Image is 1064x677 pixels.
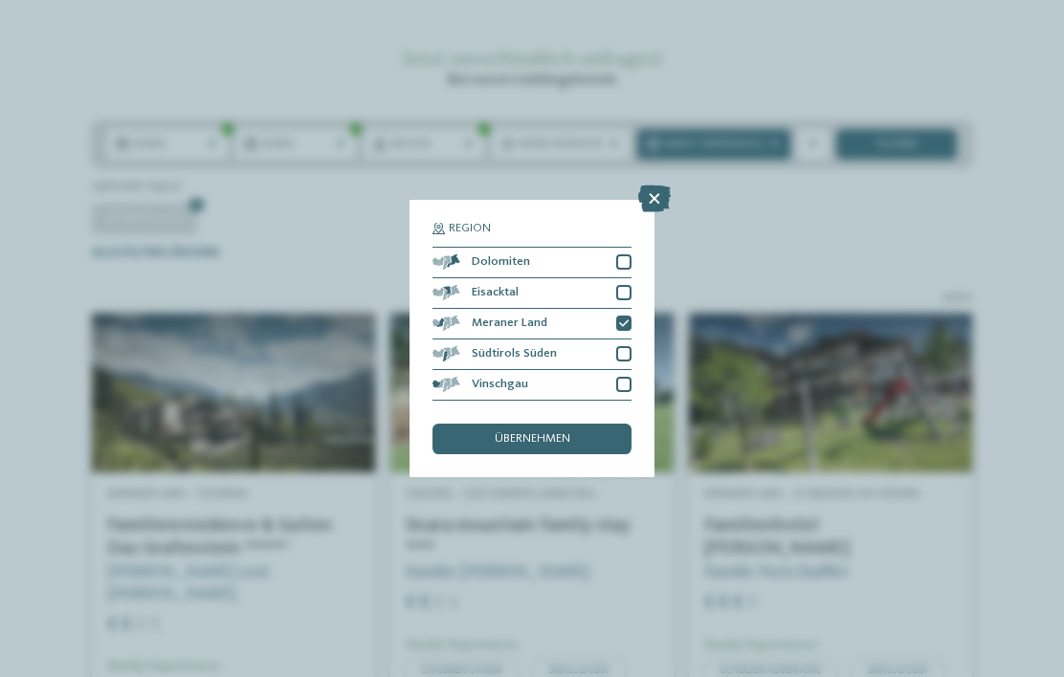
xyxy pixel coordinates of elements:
[472,317,547,330] span: Meraner Land
[472,287,519,299] span: Eisacktal
[472,348,557,360] span: Südtirols Süden
[449,223,491,235] span: Region
[495,433,570,446] span: übernehmen
[472,379,528,391] span: Vinschgau
[472,256,530,269] span: Dolomiten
